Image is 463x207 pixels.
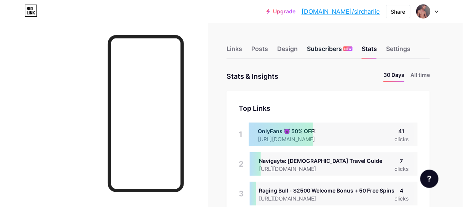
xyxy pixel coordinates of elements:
[21,12,37,18] div: v 4.0.25
[84,45,128,50] div: Keywords by Traffic
[259,165,382,173] div: [URL][DOMAIN_NAME]
[21,44,27,50] img: tab_domain_overview_orange.svg
[239,182,244,205] div: 3
[227,44,242,58] div: Links
[383,71,404,82] li: 30 Days
[394,194,409,202] div: clicks
[239,103,418,113] div: Top Links
[259,194,394,202] div: [URL][DOMAIN_NAME]
[410,71,430,82] li: All time
[394,127,409,135] div: 41
[227,71,278,82] div: Stats & Insights
[259,186,394,194] div: Raging Bull - $2500 Welcome Bonus + 50 Free Spins
[394,157,409,165] div: 7
[239,123,243,146] div: 1
[416,4,431,19] img: sircharlie
[362,44,377,58] div: Stats
[76,44,82,50] img: tab_keywords_by_traffic_grey.svg
[277,44,298,58] div: Design
[394,186,409,194] div: 4
[20,20,84,26] div: Domain: [DOMAIN_NAME]
[259,157,382,165] div: Navigayte: [DEMOGRAPHIC_DATA] Travel Guide
[267,8,295,14] a: Upgrade
[239,152,244,176] div: 2
[29,45,68,50] div: Domain Overview
[394,165,409,173] div: clicks
[345,46,352,51] span: NEW
[302,7,380,16] a: [DOMAIN_NAME]/sircharlie
[251,44,268,58] div: Posts
[12,20,18,26] img: website_grey.svg
[391,8,406,16] div: Share
[12,12,18,18] img: logo_orange.svg
[386,44,410,58] div: Settings
[307,44,353,58] div: Subscribers
[394,135,409,143] div: clicks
